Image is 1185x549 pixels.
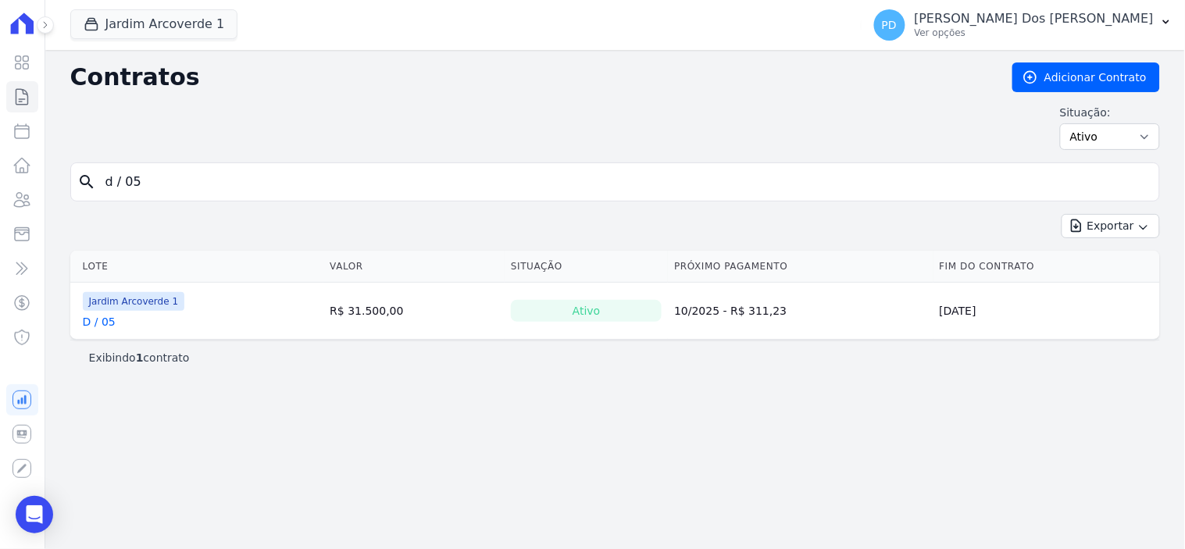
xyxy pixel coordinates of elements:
[1012,62,1160,92] a: Adicionar Contrato
[16,496,53,533] div: Open Intercom Messenger
[83,292,185,311] span: Jardim Arcoverde 1
[933,251,1160,283] th: Fim do Contrato
[70,63,987,91] h2: Contratos
[674,305,787,317] a: 10/2025 - R$ 311,23
[1060,105,1160,120] label: Situação:
[77,173,96,191] i: search
[136,351,144,364] b: 1
[323,251,505,283] th: Valor
[323,283,505,340] td: R$ 31.500,00
[862,3,1185,47] button: PD [PERSON_NAME] Dos [PERSON_NAME] Ver opções
[505,251,668,283] th: Situação
[89,350,190,365] p: Exibindo contrato
[915,27,1154,39] p: Ver opções
[70,251,324,283] th: Lote
[1062,214,1160,238] button: Exportar
[915,11,1154,27] p: [PERSON_NAME] Dos [PERSON_NAME]
[668,251,933,283] th: Próximo Pagamento
[511,300,662,322] div: Ativo
[83,314,116,330] a: D / 05
[882,20,897,30] span: PD
[96,166,1153,198] input: Buscar por nome do lote
[70,9,238,39] button: Jardim Arcoverde 1
[933,283,1160,340] td: [DATE]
